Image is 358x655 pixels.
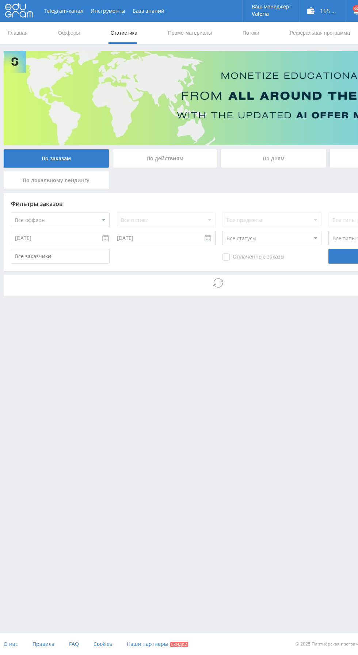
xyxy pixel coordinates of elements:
span: Скидки [170,642,188,647]
div: По заказам [4,149,109,168]
div: По дням [221,149,326,168]
a: Офферы [57,22,81,44]
a: Реферальная программа [289,22,351,44]
span: FAQ [69,640,79,647]
a: FAQ [69,633,79,655]
span: Правила [33,640,54,647]
a: Наши партнеры Скидки [127,633,188,655]
p: Valeria [252,11,291,17]
span: Cookies [94,640,112,647]
input: Все заказчики [11,249,110,264]
a: Статистика [110,22,138,44]
a: Главная [7,22,28,44]
div: По действиям [113,149,218,168]
span: О нас [4,640,18,647]
a: Промо-материалы [167,22,213,44]
a: Правила [33,633,54,655]
p: Ваш менеджер: [252,4,291,9]
span: Оплаченные заказы [222,253,285,261]
a: О нас [4,633,18,655]
span: Наши партнеры [127,640,168,647]
a: Потоки [242,22,260,44]
a: Cookies [94,633,112,655]
div: По локальному лендингу [4,171,109,189]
